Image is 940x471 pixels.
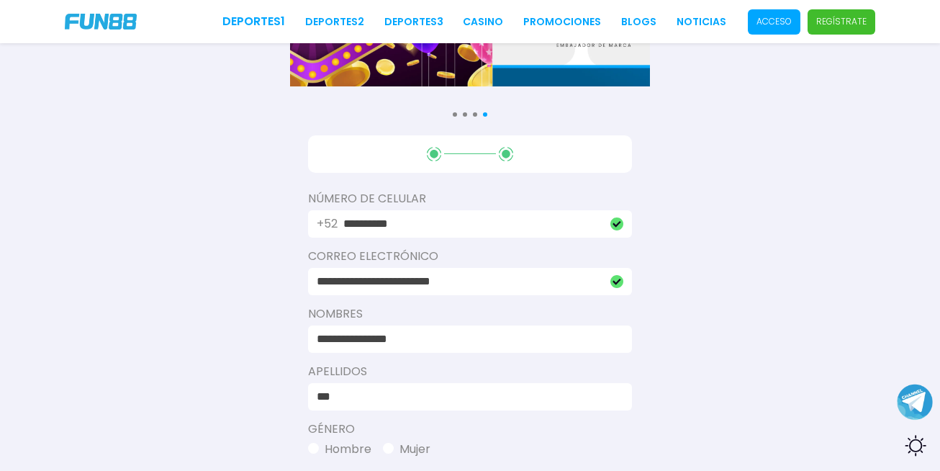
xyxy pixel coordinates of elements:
a: Deportes3 [384,14,443,30]
label: Apellidos [308,363,632,380]
img: Company Logo [65,14,137,30]
label: Correo electrónico [308,248,632,265]
p: Regístrate [816,15,867,28]
a: Deportes2 [305,14,364,30]
label: Género [308,421,632,438]
button: Join telegram channel [897,383,933,421]
p: +52 [317,215,338,233]
label: Número De Celular [308,190,632,207]
button: Hombre [308,441,371,458]
a: Deportes1 [222,13,285,30]
p: Acceso [756,15,792,28]
div: Switch theme [897,428,933,464]
label: Nombres [308,305,632,323]
a: BLOGS [621,14,656,30]
a: Promociones [523,14,601,30]
a: CASINO [463,14,503,30]
button: Mujer [383,441,430,458]
a: NOTICIAS [677,14,726,30]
